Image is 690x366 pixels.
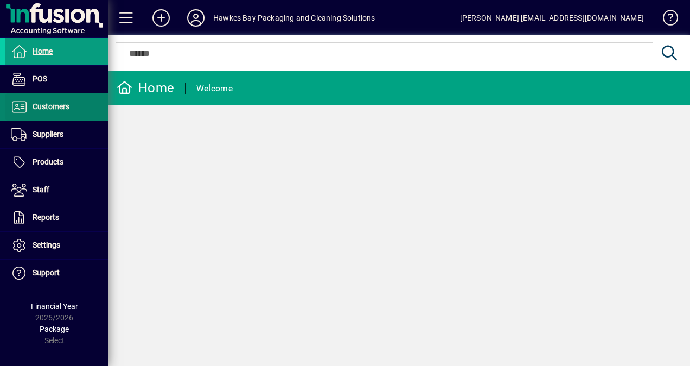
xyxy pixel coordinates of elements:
[33,185,49,194] span: Staff
[460,9,644,27] div: [PERSON_NAME] [EMAIL_ADDRESS][DOMAIN_NAME]
[196,80,233,97] div: Welcome
[33,213,59,222] span: Reports
[40,325,69,333] span: Package
[178,8,213,28] button: Profile
[117,79,174,97] div: Home
[33,268,60,277] span: Support
[5,66,108,93] a: POS
[5,232,108,259] a: Settings
[144,8,178,28] button: Add
[5,204,108,231] a: Reports
[33,74,47,83] span: POS
[33,102,69,111] span: Customers
[5,149,108,176] a: Products
[5,176,108,204] a: Staff
[33,241,60,249] span: Settings
[5,260,108,287] a: Support
[33,130,63,138] span: Suppliers
[213,9,375,27] div: Hawkes Bay Packaging and Cleaning Solutions
[655,2,676,37] a: Knowledge Base
[5,93,108,121] a: Customers
[33,47,53,55] span: Home
[31,302,78,311] span: Financial Year
[5,121,108,148] a: Suppliers
[33,157,63,166] span: Products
